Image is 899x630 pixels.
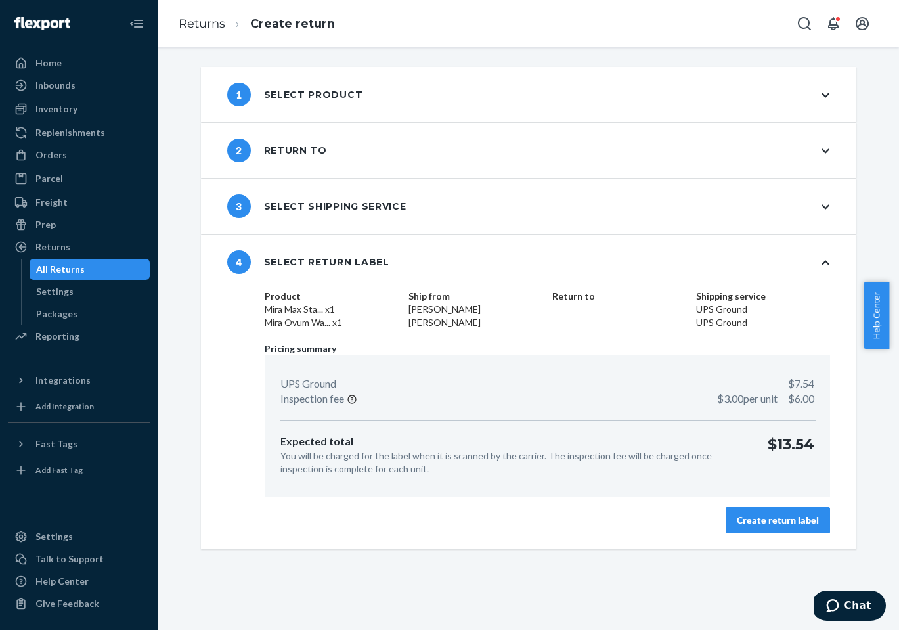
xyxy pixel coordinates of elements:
[8,214,150,235] a: Prep
[35,374,91,387] div: Integrations
[35,126,105,139] div: Replenishments
[8,53,150,74] a: Home
[250,16,335,31] a: Create return
[227,194,406,218] div: Select shipping service
[8,99,150,120] a: Inventory
[864,282,889,349] button: Help Center
[788,376,814,392] p: $7.54
[227,194,251,218] span: 3
[696,303,829,316] dd: UPS Ground
[8,326,150,347] a: Reporting
[36,263,85,276] div: All Returns
[35,464,83,476] div: Add Fast Tag
[408,316,542,329] dd: [PERSON_NAME]
[35,218,56,231] div: Prep
[8,75,150,96] a: Inbounds
[227,83,251,106] span: 1
[280,376,336,392] p: UPS Ground
[280,392,344,407] p: Inspection fee
[179,16,225,31] a: Returns
[8,236,150,258] a: Returns
[168,5,345,43] ol: breadcrumbs
[8,192,150,213] a: Freight
[227,139,327,162] div: Return to
[35,330,79,343] div: Reporting
[123,11,150,37] button: Close Navigation
[227,83,363,106] div: Select product
[552,290,686,303] dt: Return to
[408,303,542,316] dd: [PERSON_NAME]
[717,392,814,407] p: $6.00
[8,370,150,391] button: Integrations
[30,304,150,325] a: Packages
[8,549,150,570] button: Talk to Support
[8,396,150,417] a: Add Integration
[35,597,99,610] div: Give Feedback
[8,571,150,592] a: Help Center
[8,168,150,189] a: Parcel
[8,593,150,614] button: Give Feedback
[35,438,77,451] div: Fast Tags
[814,591,886,623] iframe: Opens a widget where you can chat to one of our agents
[30,281,150,302] a: Settings
[227,250,251,274] span: 4
[8,122,150,143] a: Replenishments
[265,316,398,329] dd: Mira Ovum Wa... x1
[35,575,89,588] div: Help Center
[30,259,150,280] a: All Returns
[265,290,398,303] dt: Product
[717,392,778,405] span: $3.00 per unit
[280,449,746,476] p: You will be charged for the label when it is scanned by the carrier. The inspection fee will be c...
[35,56,62,70] div: Home
[8,145,150,166] a: Orders
[849,11,875,37] button: Open account menu
[280,434,746,449] p: Expected total
[36,307,77,321] div: Packages
[35,79,76,92] div: Inbounds
[265,303,398,316] dd: Mira Max Sta... x1
[35,240,70,254] div: Returns
[265,342,829,355] p: Pricing summary
[696,290,829,303] dt: Shipping service
[227,139,251,162] span: 2
[696,316,829,329] dd: UPS Ground
[35,148,67,162] div: Orders
[35,401,94,412] div: Add Integration
[791,11,818,37] button: Open Search Box
[35,102,77,116] div: Inventory
[8,526,150,547] a: Settings
[8,434,150,455] button: Fast Tags
[35,530,73,543] div: Settings
[737,514,819,527] div: Create return label
[726,507,830,533] button: Create return label
[227,250,389,274] div: Select return label
[35,552,104,566] div: Talk to Support
[820,11,846,37] button: Open notifications
[35,196,68,209] div: Freight
[8,460,150,481] a: Add Fast Tag
[35,172,63,185] div: Parcel
[14,17,70,30] img: Flexport logo
[768,434,814,476] p: $13.54
[36,285,74,298] div: Settings
[408,290,542,303] dt: Ship from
